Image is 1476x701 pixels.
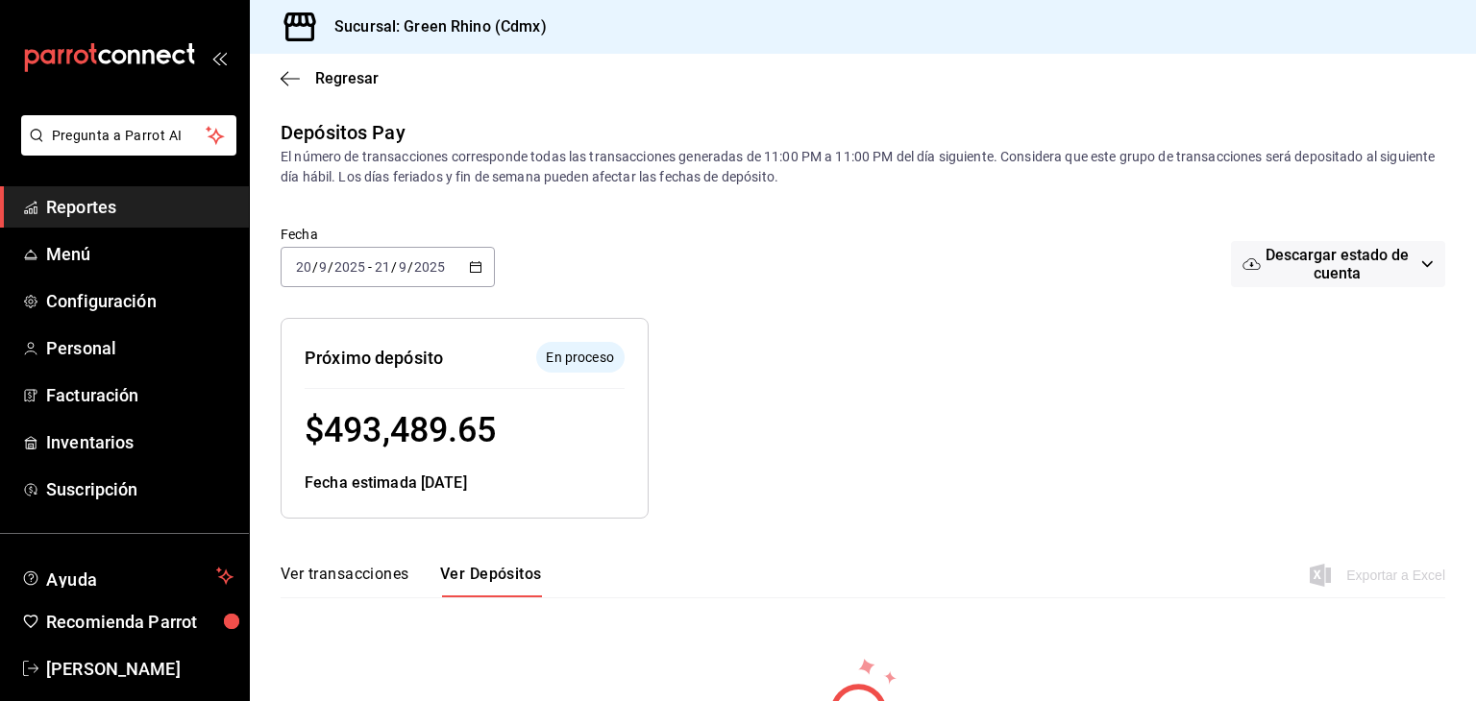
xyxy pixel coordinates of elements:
div: Próximo depósito [305,345,443,371]
span: Suscripción [46,476,234,502]
input: -- [398,259,407,275]
span: / [391,259,397,275]
input: ---- [333,259,366,275]
button: Ver transacciones [281,565,409,597]
div: navigation tabs [281,565,542,597]
span: Configuración [46,288,234,314]
span: Menú [46,241,234,267]
span: Descargar estado de cuenta [1261,246,1414,282]
span: Inventarios [46,429,234,455]
span: Ayuda [46,565,209,588]
span: Personal [46,335,234,361]
input: ---- [413,259,446,275]
div: El número de transacciones corresponde todas las transacciones generadas de 11:00 PM a 11:00 PM d... [281,147,1445,187]
button: Regresar [281,69,379,87]
label: Fecha [281,228,495,241]
span: Facturación [46,382,234,408]
span: [PERSON_NAME] [46,656,234,682]
button: Pregunta a Parrot AI [21,115,236,156]
span: En proceso [538,348,621,368]
span: Regresar [315,69,379,87]
input: -- [374,259,391,275]
span: / [312,259,318,275]
button: open_drawer_menu [211,50,227,65]
button: Descargar estado de cuenta [1231,241,1445,287]
span: Reportes [46,194,234,220]
span: - [368,259,372,275]
div: El depósito aún no se ha enviado a tu cuenta bancaria. [536,342,625,373]
a: Pregunta a Parrot AI [13,139,236,159]
span: $ 493,489.65 [305,410,496,450]
div: Depósitos Pay [281,118,406,147]
span: / [407,259,413,275]
span: / [328,259,333,275]
h3: Sucursal: Green Rhino (Cdmx) [319,15,547,38]
div: Fecha estimada [DATE] [305,471,625,495]
span: Recomienda Parrot [46,609,234,635]
span: Pregunta a Parrot AI [52,126,207,146]
input: -- [318,259,328,275]
button: Ver Depósitos [440,565,542,597]
input: -- [295,259,312,275]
